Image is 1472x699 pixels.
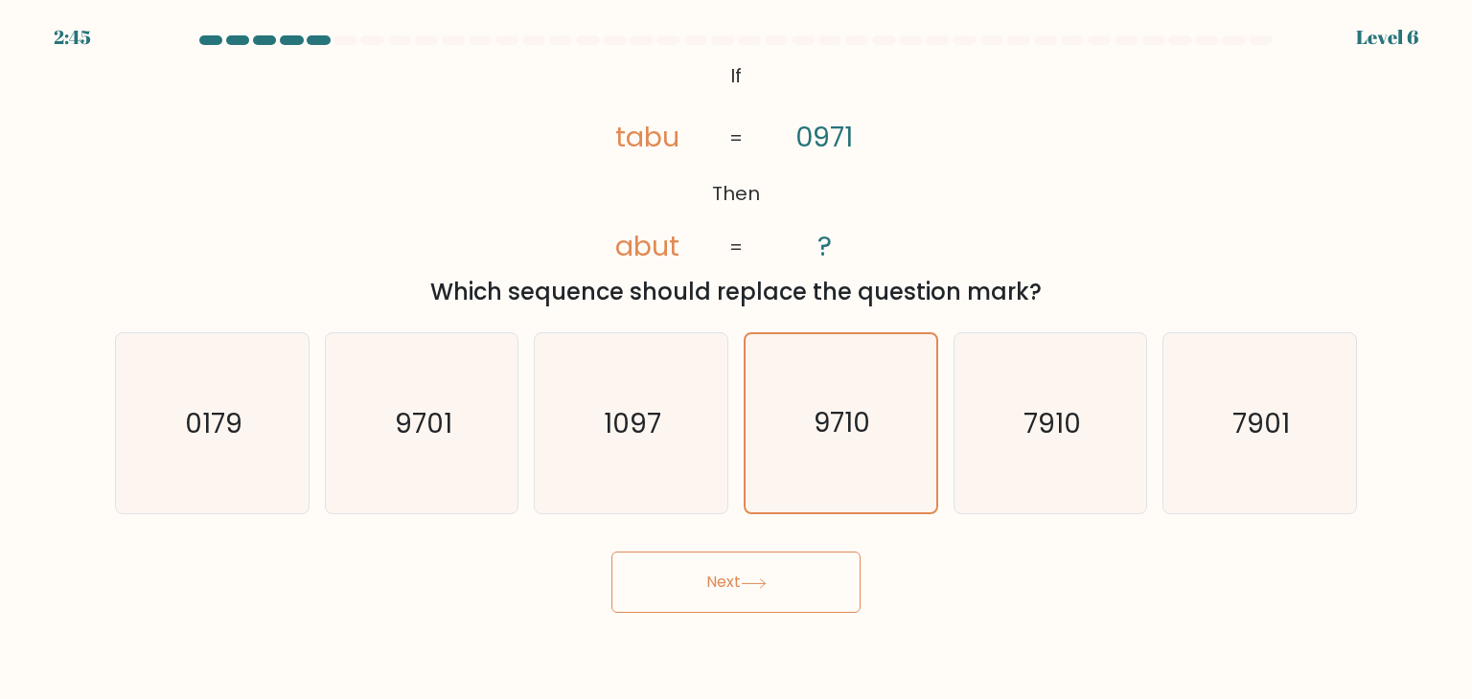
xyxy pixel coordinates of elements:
[1023,404,1081,442] text: 7910
[611,552,861,613] button: Next
[395,404,452,442] text: 9701
[729,124,743,151] tspan: =
[817,227,832,265] tspan: ?
[729,234,743,260] tspan: =
[605,404,662,442] text: 1097
[185,404,242,442] text: 0179
[126,275,1345,309] div: Which sequence should replace the question mark?
[54,23,91,52] div: 2:45
[565,57,907,267] svg: @import url('[URL][DOMAIN_NAME]);
[730,62,742,89] tspan: If
[1356,23,1418,52] div: Level 6
[615,227,679,265] tspan: abut
[795,118,853,156] tspan: 0971
[615,118,679,156] tspan: tabu
[815,405,871,442] text: 9710
[712,180,760,207] tspan: Then
[1232,404,1290,442] text: 7901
